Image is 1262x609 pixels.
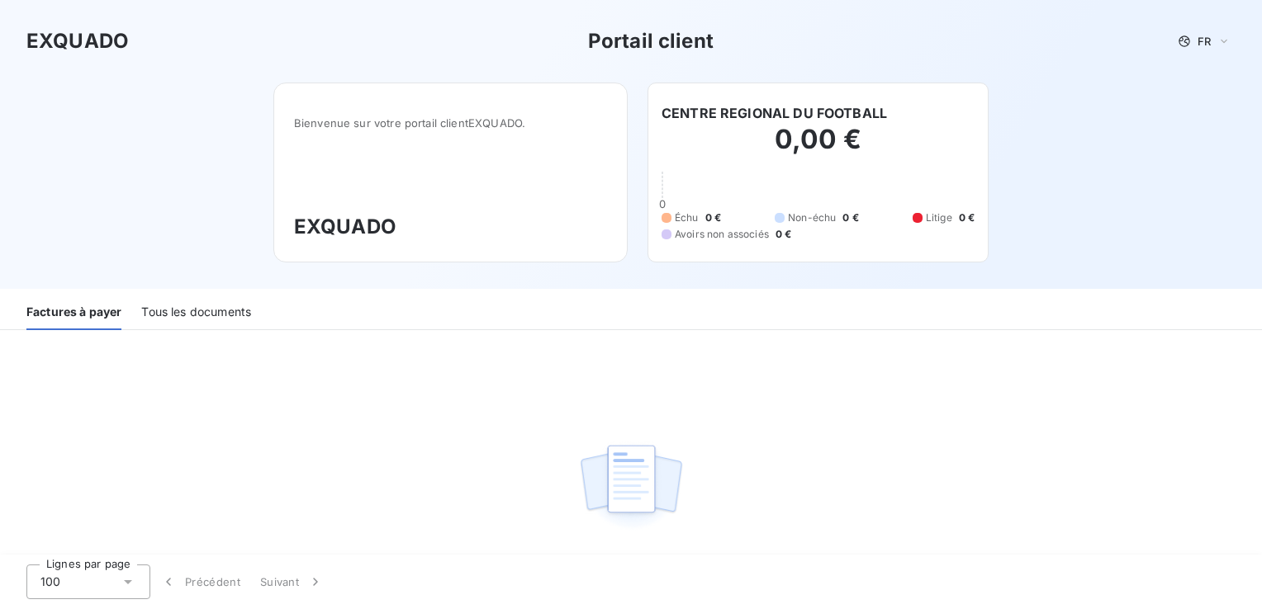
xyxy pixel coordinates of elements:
[926,210,952,225] span: Litige
[150,564,250,599] button: Précédent
[294,212,607,242] h3: EXQUADO
[776,227,791,242] span: 0 €
[675,227,769,242] span: Avoirs non associés
[578,436,684,538] img: empty state
[250,564,334,599] button: Suivant
[26,26,129,56] h3: EXQUADO
[662,103,887,123] h6: CENTRE REGIONAL DU FOOTBALL
[705,210,721,225] span: 0 €
[141,295,251,330] div: Tous les documents
[675,210,699,225] span: Échu
[788,210,836,225] span: Non-échu
[588,26,714,56] h3: Portail client
[959,210,975,225] span: 0 €
[1198,35,1211,48] span: FR
[294,116,607,130] span: Bienvenue sur votre portail client EXQUADO .
[26,295,121,330] div: Factures à payer
[842,210,858,225] span: 0 €
[659,197,666,210] span: 0
[662,123,975,172] h2: 0,00 €
[40,574,60,590] span: 100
